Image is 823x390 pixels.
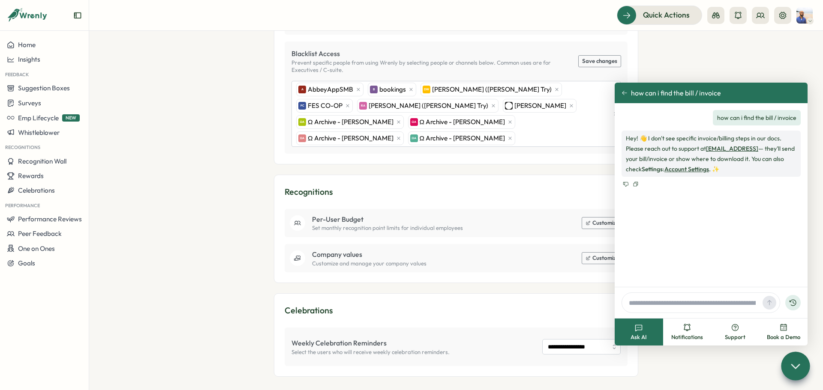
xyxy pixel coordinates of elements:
button: Customize [582,217,622,229]
button: Quick Actions [617,6,702,24]
span: Suggestion Boxes [18,84,70,92]
span: Peer Feedback [18,229,62,238]
span: Ω Archive - [PERSON_NAME] [420,134,505,143]
button: Support [711,319,760,345]
span: Insights [18,55,40,63]
span: AbbeyAppSMB [308,85,353,94]
span: B [373,87,375,92]
span: ΩA [411,119,416,124]
p: Customize and manage your company values [312,260,427,268]
p: Select the users who will receive weekly celebration reminders. [291,348,492,356]
span: FES CO-OP [308,101,342,110]
button: how can i find the bill / invoice [622,89,721,97]
span: Rewards [18,172,44,180]
span: NEW [62,114,80,122]
span: Notifications [671,333,703,341]
a: [EMAIL_ADDRESS] [706,145,758,152]
span: Celebrations [18,186,55,194]
span: Emp Lifecycle [18,114,59,122]
p: Blacklist Access [291,48,572,59]
span: FC [300,103,304,108]
span: Ω Archive - [PERSON_NAME] [308,134,393,143]
span: RA [361,103,365,108]
span: ΩA [411,136,416,140]
span: Ω Archive - [PERSON_NAME] [420,117,505,127]
p: Hey! 👋 I don't see specific invoice/billing steps in our docs. Please reach out to support at — t... [626,133,796,174]
a: Account Settings [664,165,709,173]
span: bookings [379,85,406,94]
button: Customize [582,253,622,264]
button: Celebrations [285,304,628,317]
span: how can i find the bill / invoice [631,89,721,97]
span: ΩA [300,136,305,140]
p: Set monthly recognition point limits for individual employees [312,224,463,232]
p: Company values [312,249,427,260]
p: Prevent specific people from using Wrenly by selecting people or channels below. Common uses are ... [291,59,572,74]
img: Samuel Palmer [796,7,813,24]
button: Ask AI [615,319,663,345]
span: Whistleblower [18,128,60,137]
span: Book a Demo [767,333,800,341]
span: Goals [18,259,35,267]
div: Celebrations [285,304,333,317]
div: Recognitions [285,185,333,199]
button: Notifications [663,319,712,345]
span: DW [424,87,429,92]
span: Recognition Wall [18,157,66,165]
button: Recognitions [285,185,628,199]
p: Per-User Budget [312,214,463,225]
span: Performance Reviews [18,215,82,223]
img: Sophie Sasimowicz [505,102,513,110]
span: [PERSON_NAME] ([PERSON_NAME] Try) [369,101,488,110]
button: Book a Demo [760,319,808,345]
p: Weekly Celebration Reminders [291,338,387,348]
span: One on Ones [18,244,55,253]
strong: Settings [642,165,663,173]
button: Expand sidebar [73,11,82,20]
span: [PERSON_NAME] [514,101,566,110]
span: Quick Actions [643,9,690,21]
span: Surveys [18,99,41,107]
span: Support [725,333,745,341]
span: [PERSON_NAME] ([PERSON_NAME] Try) [432,85,552,94]
span: A [301,87,303,92]
button: Save changes [579,56,621,67]
button: Copy to clipboard [632,180,640,188]
p: how can i find the bill / invoice [717,113,796,123]
span: ΩA [300,119,305,124]
span: Ask AI [631,333,647,341]
span: Ω Archive - [PERSON_NAME] [308,117,393,127]
span: Home [18,41,36,49]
